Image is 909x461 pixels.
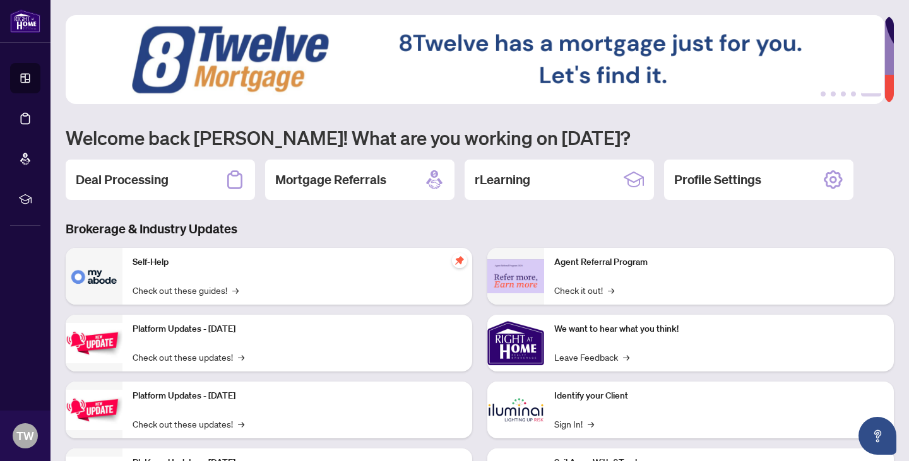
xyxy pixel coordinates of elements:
[66,323,122,363] img: Platform Updates - July 21, 2025
[133,417,244,431] a: Check out these updates!→
[133,350,244,364] a: Check out these updates!→
[66,390,122,429] img: Platform Updates - July 8, 2025
[554,322,884,336] p: We want to hear what you think!
[851,91,856,96] button: 4
[66,220,894,238] h3: Brokerage & Industry Updates
[76,171,169,189] h2: Deal Processing
[831,91,836,96] button: 2
[554,417,594,431] a: Sign In!→
[487,315,544,371] img: We want to hear what you think!
[861,91,881,96] button: 5
[238,417,244,431] span: →
[275,171,386,189] h2: Mortgage Referrals
[623,350,629,364] span: →
[232,283,239,297] span: →
[16,427,34,445] span: TW
[487,259,544,294] img: Agent Referral Program
[66,248,122,305] img: Self-Help
[475,171,530,189] h2: rLearning
[608,283,614,297] span: →
[588,417,594,431] span: →
[554,283,614,297] a: Check it out!→
[66,15,884,104] img: Slide 4
[66,125,894,149] h1: Welcome back [PERSON_NAME]! What are you working on [DATE]?
[238,350,244,364] span: →
[452,253,467,268] span: pushpin
[554,255,884,269] p: Agent Referral Program
[133,255,462,269] p: Self-Help
[554,350,629,364] a: Leave Feedback→
[487,382,544,438] img: Identify your Client
[821,91,826,96] button: 1
[858,417,896,455] button: Open asap
[674,171,761,189] h2: Profile Settings
[841,91,846,96] button: 3
[10,9,40,33] img: logo
[554,389,884,403] p: Identify your Client
[133,283,239,297] a: Check out these guides!→
[133,322,462,336] p: Platform Updates - [DATE]
[133,389,462,403] p: Platform Updates - [DATE]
